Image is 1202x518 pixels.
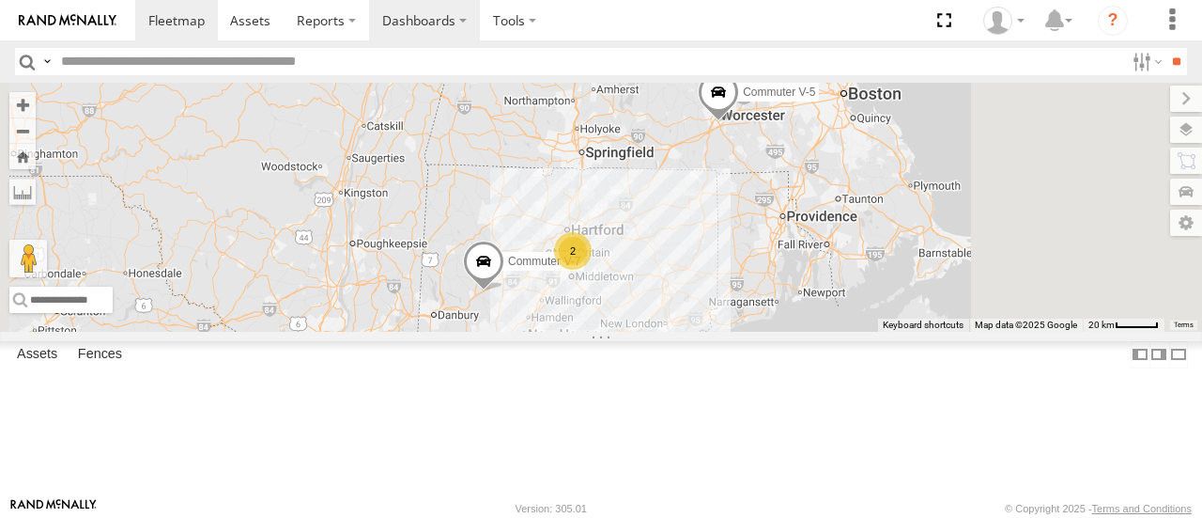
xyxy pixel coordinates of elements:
[69,342,131,369] label: Fences
[1170,210,1202,236] label: Map Settings
[1088,320,1115,330] span: 20 km
[1125,48,1165,75] label: Search Filter Options
[8,342,67,369] label: Assets
[1083,319,1164,332] button: Map Scale: 20 km per 43 pixels
[1169,341,1188,369] label: Hide Summary Table
[1149,341,1168,369] label: Dock Summary Table to the Right
[508,256,580,269] span: Commuter V-7
[977,7,1031,35] div: Viet Nguyen
[1174,321,1194,328] a: Terms
[10,499,97,518] a: Visit our Website
[9,144,36,169] button: Zoom Home
[883,319,963,332] button: Keyboard shortcuts
[9,118,36,144] button: Zoom out
[975,320,1077,330] span: Map data ©2025 Google
[9,92,36,118] button: Zoom in
[1098,6,1128,36] i: ?
[1131,341,1149,369] label: Dock Summary Table to the Left
[39,48,54,75] label: Search Query
[1092,503,1192,514] a: Terms and Conditions
[743,86,815,99] span: Commuter V-5
[19,14,116,27] img: rand-logo.svg
[554,232,592,270] div: 2
[1005,503,1192,514] div: © Copyright 2025 -
[516,503,587,514] div: Version: 305.01
[9,240,47,277] button: Drag Pegman onto the map to open Street View
[9,179,36,205] label: Measure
